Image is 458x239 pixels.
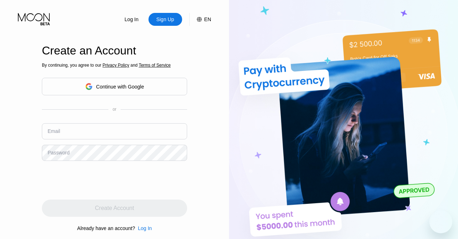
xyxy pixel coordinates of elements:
div: Email [48,128,60,134]
div: Create an Account [42,44,187,57]
div: EN [189,13,211,26]
span: Terms of Service [139,63,171,68]
div: Sign Up [156,16,175,23]
div: By continuing, you agree to our [42,63,187,68]
div: Log In [135,225,152,231]
div: or [113,107,117,112]
div: Already have an account? [77,225,135,231]
iframe: Button to launch messaging window [429,210,452,233]
div: Continue with Google [96,84,144,90]
div: Continue with Google [42,78,187,95]
span: Privacy Policy [102,63,129,68]
div: Sign Up [148,13,182,26]
span: and [129,63,139,68]
div: EN [204,16,211,22]
div: Log In [115,13,148,26]
div: Log In [124,16,139,23]
iframe: reCAPTCHA [42,166,151,194]
div: Log In [138,225,152,231]
div: Password [48,150,69,156]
